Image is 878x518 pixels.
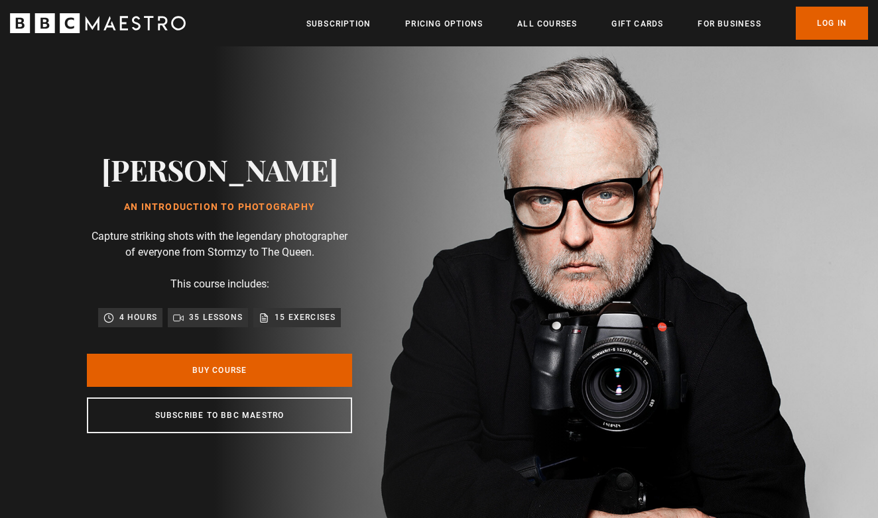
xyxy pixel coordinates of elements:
[698,17,761,30] a: For business
[170,276,269,292] p: This course includes:
[87,397,352,433] a: Subscribe to BBC Maestro
[101,202,338,213] h1: An Introduction to Photography
[306,17,371,30] a: Subscription
[796,7,868,40] a: Log In
[119,311,157,324] p: 4 hours
[275,311,336,324] p: 15 exercises
[101,152,338,186] h2: [PERSON_NAME]
[517,17,577,30] a: All Courses
[189,311,243,324] p: 35 lessons
[405,17,483,30] a: Pricing Options
[10,13,186,33] svg: BBC Maestro
[306,7,868,40] nav: Primary
[87,354,352,387] a: Buy Course
[611,17,663,30] a: Gift Cards
[87,229,352,260] p: Capture striking shots with the legendary photographer of everyone from Stormzy to The Queen.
